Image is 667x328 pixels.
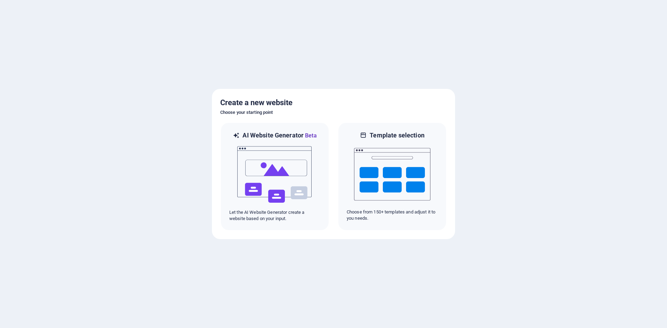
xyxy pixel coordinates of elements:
[220,108,447,117] h6: Choose your starting point
[304,132,317,139] span: Beta
[229,209,320,222] p: Let the AI Website Generator create a website based on your input.
[220,122,329,231] div: AI Website GeneratorBetaaiLet the AI Website Generator create a website based on your input.
[220,97,447,108] h5: Create a new website
[347,209,438,221] p: Choose from 150+ templates and adjust it to you needs.
[370,131,424,140] h6: Template selection
[242,131,316,140] h6: AI Website Generator
[237,140,313,209] img: ai
[338,122,447,231] div: Template selectionChoose from 150+ templates and adjust it to you needs.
